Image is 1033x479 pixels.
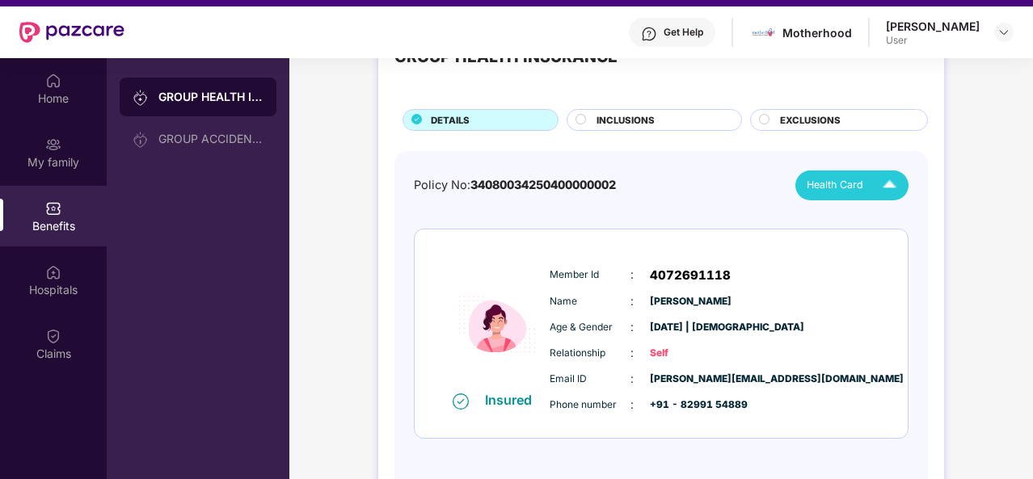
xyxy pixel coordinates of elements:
span: : [630,344,634,362]
img: svg+xml;base64,PHN2ZyB3aWR0aD0iMjAiIGhlaWdodD0iMjAiIHZpZXdCb3g9IjAgMCAyMCAyMCIgZmlsbD0ibm9uZSIgeG... [133,132,149,148]
img: motherhood%20_%20logo.png [752,21,775,44]
img: svg+xml;base64,PHN2ZyBpZD0iSG9tZSIgeG1sbnM9Imh0dHA6Ly93d3cudzMub3JnLzIwMDAvc3ZnIiB3aWR0aD0iMjAiIG... [45,73,61,89]
span: DETAILS [431,113,470,128]
span: Name [550,294,630,309]
img: svg+xml;base64,PHN2ZyBpZD0iSGVscC0zMngzMiIgeG1sbnM9Imh0dHA6Ly93d3cudzMub3JnLzIwMDAvc3ZnIiB3aWR0aD... [641,26,657,42]
img: svg+xml;base64,PHN2ZyB4bWxucz0iaHR0cDovL3d3dy53My5vcmcvMjAwMC9zdmciIHdpZHRoPSIxNiIgaGVpZ2h0PSIxNi... [453,393,469,410]
div: Policy No: [414,176,616,195]
img: New Pazcare Logo [19,22,124,43]
span: Health Card [807,177,863,193]
button: Health Card [795,170,909,200]
span: : [630,370,634,388]
div: Insured [485,392,542,408]
span: Age & Gender [550,320,630,335]
img: svg+xml;base64,PHN2ZyB3aWR0aD0iMjAiIGhlaWdodD0iMjAiIHZpZXdCb3g9IjAgMCAyMCAyMCIgZmlsbD0ibm9uZSIgeG... [133,90,149,106]
span: 4072691118 [650,266,731,285]
span: : [630,396,634,414]
img: Icuh8uwCUCF+XjCZyLQsAKiDCM9HiE6CMYmKQaPGkZKaA32CAAACiQcFBJY0IsAAAAASUVORK5CYII= [875,171,904,200]
span: Self [650,346,731,361]
img: svg+xml;base64,PHN2ZyBpZD0iQmVuZWZpdHMiIHhtbG5zPSJodHRwOi8vd3d3LnczLm9yZy8yMDAwL3N2ZyIgd2lkdGg9Ij... [45,200,61,216]
span: Phone number [550,397,630,413]
div: [PERSON_NAME] [886,19,980,34]
span: [PERSON_NAME][EMAIL_ADDRESS][DOMAIN_NAME] [650,372,731,387]
img: svg+xml;base64,PHN2ZyBpZD0iSG9zcGl0YWxzIiB4bWxucz0iaHR0cDovL3d3dy53My5vcmcvMjAwMC9zdmciIHdpZHRoPS... [45,264,61,280]
span: Member Id [550,267,630,283]
img: svg+xml;base64,PHN2ZyBpZD0iQ2xhaW0iIHhtbG5zPSJodHRwOi8vd3d3LnczLm9yZy8yMDAwL3N2ZyIgd2lkdGg9IjIwIi... [45,328,61,344]
span: 34080034250400000002 [470,178,616,191]
img: svg+xml;base64,PHN2ZyB3aWR0aD0iMjAiIGhlaWdodD0iMjAiIHZpZXdCb3g9IjAgMCAyMCAyMCIgZmlsbD0ibm9uZSIgeG... [45,137,61,153]
span: Email ID [550,372,630,387]
div: User [886,34,980,47]
div: GROUP HEALTH INSURANCE [158,89,264,105]
span: [PERSON_NAME] [650,294,731,309]
span: : [630,266,634,284]
div: Get Help [664,26,703,39]
img: svg+xml;base64,PHN2ZyBpZD0iRHJvcGRvd24tMzJ4MzIiIHhtbG5zPSJodHRwOi8vd3d3LnczLm9yZy8yMDAwL3N2ZyIgd2... [997,26,1010,39]
span: INCLUSIONS [597,113,655,128]
span: Relationship [550,346,630,361]
div: GROUP ACCIDENTAL INSURANCE [158,132,264,145]
span: EXCLUSIONS [780,113,841,128]
span: : [630,292,634,310]
div: Motherhood [782,25,852,40]
span: +91 - 82991 54889 [650,397,731,413]
img: icon [449,258,546,391]
span: [DATE] | [DEMOGRAPHIC_DATA] [650,320,731,335]
span: : [630,318,634,336]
